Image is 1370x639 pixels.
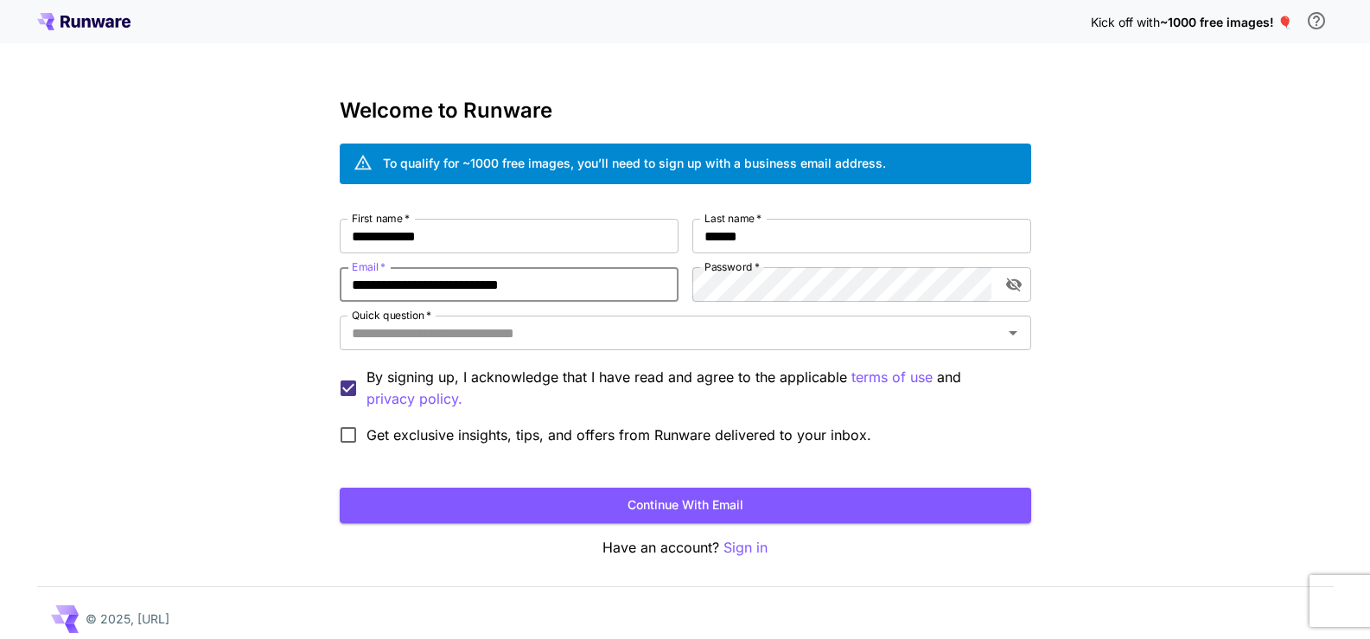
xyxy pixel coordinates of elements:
[383,154,886,172] div: To qualify for ~1000 free images, you’ll need to sign up with a business email address.
[366,388,462,410] button: By signing up, I acknowledge that I have read and agree to the applicable terms of use and
[86,610,169,628] p: © 2025, [URL]
[352,211,410,226] label: First name
[340,488,1031,523] button: Continue with email
[352,308,431,323] label: Quick question
[1299,3,1334,38] button: In order to qualify for free credit, you need to sign up with a business email address and click ...
[1001,321,1025,345] button: Open
[998,269,1029,300] button: toggle password visibility
[851,367,933,388] p: terms of use
[366,425,871,445] span: Get exclusive insights, tips, and offers from Runware delivered to your inbox.
[340,537,1031,559] p: Have an account?
[851,367,933,388] button: By signing up, I acknowledge that I have read and agree to the applicable and privacy policy.
[723,537,768,559] button: Sign in
[366,388,462,410] p: privacy policy.
[366,367,1017,410] p: By signing up, I acknowledge that I have read and agree to the applicable and
[1160,15,1292,29] span: ~1000 free images! 🎈
[352,259,386,274] label: Email
[340,99,1031,123] h3: Welcome to Runware
[704,259,760,274] label: Password
[1091,15,1160,29] span: Kick off with
[704,211,761,226] label: Last name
